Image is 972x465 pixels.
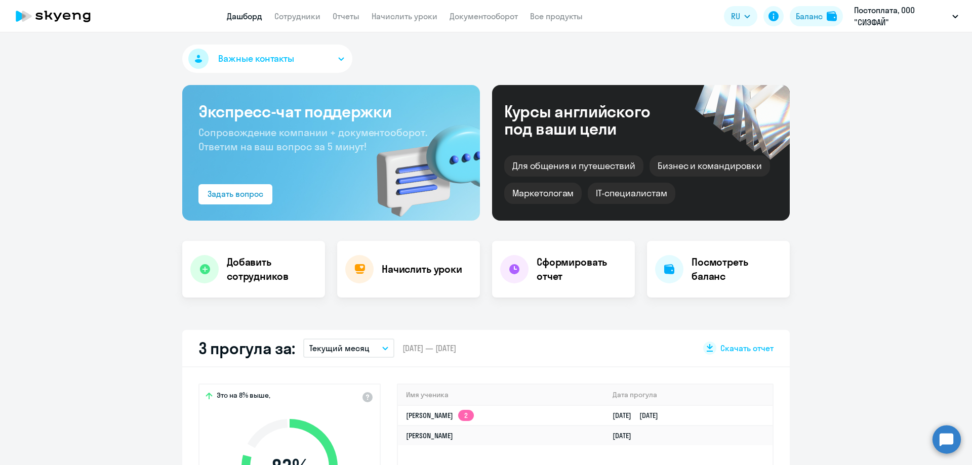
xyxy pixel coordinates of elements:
div: Для общения и путешествий [504,155,643,177]
h2: 3 прогула за: [198,338,295,358]
button: Текущий месяц [303,339,394,358]
h4: Начислить уроки [382,262,462,276]
button: Постоплата, ООО "СИЭФАЙ" [849,4,963,28]
img: balance [827,11,837,21]
button: Важные контакты [182,45,352,73]
div: Бизнес и командировки [650,155,770,177]
h3: Экспресс-чат поддержки [198,101,464,121]
div: IT-специалистам [588,183,675,204]
a: Начислить уроки [372,11,437,21]
a: Все продукты [530,11,583,21]
h4: Посмотреть баланс [692,255,782,283]
span: Важные контакты [218,52,294,65]
th: Дата прогула [604,385,773,405]
app-skyeng-badge: 2 [458,410,474,421]
a: [PERSON_NAME] [406,431,453,440]
th: Имя ученика [398,385,604,405]
a: Дашборд [227,11,262,21]
button: RU [724,6,757,26]
p: Текущий месяц [309,342,370,354]
a: Отчеты [333,11,359,21]
p: Постоплата, ООО "СИЭФАЙ" [854,4,948,28]
a: Сотрудники [274,11,320,21]
button: Балансbalance [790,6,843,26]
button: Задать вопрос [198,184,272,204]
div: Баланс [796,10,823,22]
div: Курсы английского под ваши цели [504,103,677,137]
span: [DATE] — [DATE] [402,343,456,354]
a: Документооборот [450,11,518,21]
a: [PERSON_NAME]2 [406,411,474,420]
div: Задать вопрос [208,188,263,200]
span: RU [731,10,740,22]
span: Скачать отчет [720,343,774,354]
a: [DATE] [613,431,639,440]
img: bg-img [362,107,480,221]
h4: Сформировать отчет [537,255,627,283]
h4: Добавить сотрудников [227,255,317,283]
a: [DATE][DATE] [613,411,666,420]
span: Сопровождение компании + документооборот. Ответим на ваш вопрос за 5 минут! [198,126,427,153]
div: Маркетологам [504,183,582,204]
span: Это на 8% выше, [217,391,270,403]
